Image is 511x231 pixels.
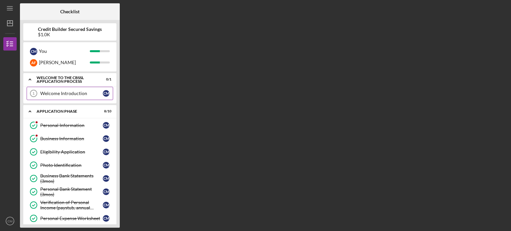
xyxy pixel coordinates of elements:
[40,186,103,197] div: Personal Bank Statement (3mos)
[38,27,102,32] b: Credit Builder Secured Savings
[103,122,109,129] div: C M
[27,119,113,132] a: Personal InformationCM
[40,91,103,96] div: Welcome Introduction
[39,46,90,57] div: You
[27,159,113,172] a: Photo IdentificationCM
[39,57,90,68] div: [PERSON_NAME]
[40,163,103,168] div: Photo Identification
[103,202,109,208] div: C M
[103,149,109,155] div: C M
[103,135,109,142] div: C M
[27,145,113,159] a: Eligibility ApplicationCM
[99,77,111,81] div: 0 / 1
[40,149,103,155] div: Eligibility Application
[40,136,103,141] div: Business Information
[40,173,103,184] div: Business Bank Statements (3mos)
[103,175,109,182] div: C M
[40,216,103,221] div: Personal Expense Worksheet
[33,91,35,95] tspan: 1
[27,198,113,212] a: Verification of Personal Income (paystub, annual benefits letter, etc)CM
[27,172,113,185] a: Business Bank Statements (3mos)CM
[103,162,109,169] div: C M
[40,200,103,210] div: Verification of Personal Income (paystub, annual benefits letter, etc)
[27,212,113,225] a: Personal Expense WorksheetCM
[60,9,80,14] b: Checklist
[38,32,102,37] div: $1.0K
[103,90,109,97] div: C M
[30,48,37,55] div: C M
[30,59,37,66] div: A F
[103,188,109,195] div: C M
[3,214,17,228] button: CM
[40,123,103,128] div: Personal Information
[99,109,111,113] div: 8 / 10
[27,132,113,145] a: Business InformationCM
[27,185,113,198] a: Personal Bank Statement (3mos)CM
[103,215,109,222] div: C M
[37,109,95,113] div: Application Phase
[37,76,95,83] div: Welcome to the CBSSL Application Process
[8,219,13,223] text: CM
[27,87,113,100] a: 1Welcome IntroductionCM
